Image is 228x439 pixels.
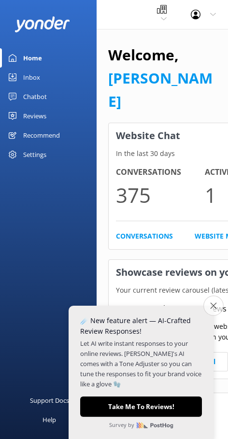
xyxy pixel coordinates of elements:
h4: Conversations [116,166,205,179]
div: Settings [23,145,46,164]
div: Help [43,410,56,429]
div: Recommend [23,126,60,145]
a: Conversations [116,231,173,241]
img: yonder-white-logo.png [14,16,70,32]
div: Home [23,48,42,68]
p: 375 [116,179,205,211]
div: Inbox [23,68,40,87]
a: [PERSON_NAME] [108,68,213,111]
div: Chatbot [23,87,47,106]
div: Reviews [23,106,46,126]
h1: Welcome, [108,43,216,113]
div: Support Docs [30,391,69,410]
